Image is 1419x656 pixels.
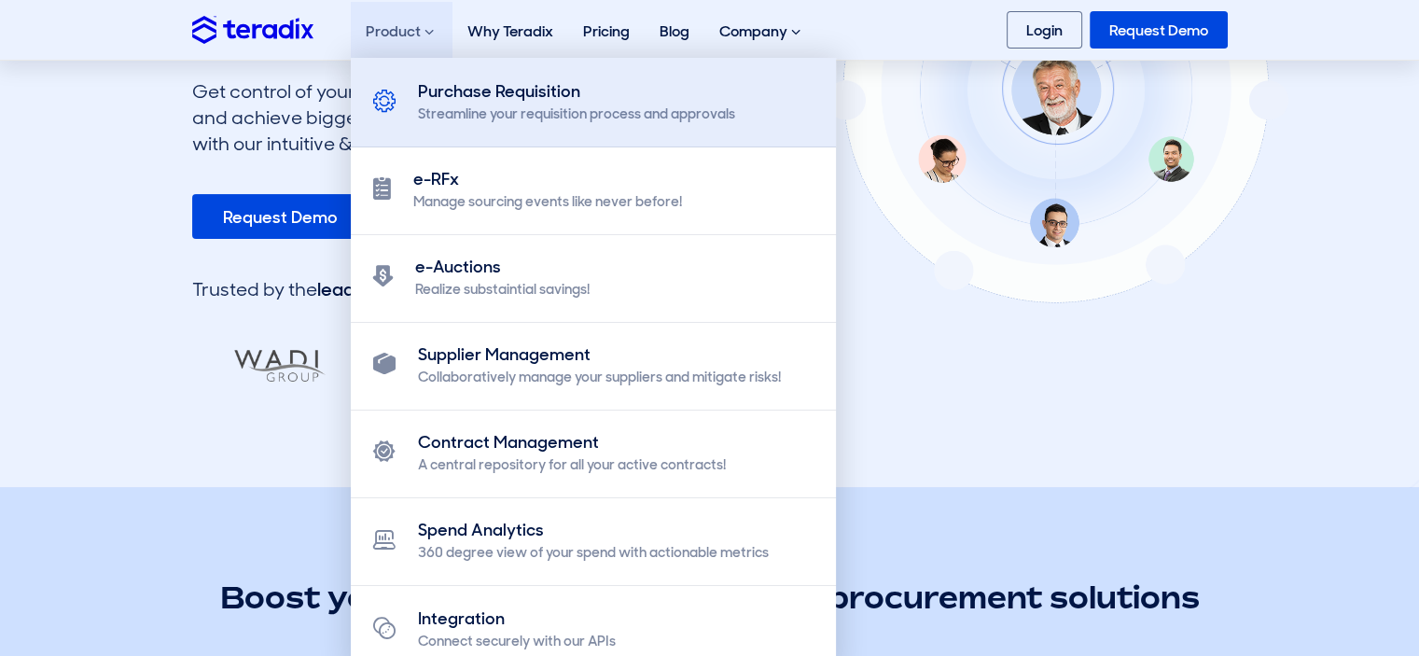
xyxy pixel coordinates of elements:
[418,105,735,124] div: Streamline your requisition process and approvals
[1296,533,1393,630] iframe: Chatbot
[704,2,819,62] div: Company
[192,577,1228,619] h2: Boost your savings with our intuitive procurement solutions
[415,255,590,280] div: e-Auctions
[192,78,640,157] div: Get control of your spend, maximize productivity, and achieve bigger savings across every request...
[413,192,682,212] div: Manage sourcing events like never before!
[351,233,836,323] a: e-Auctions Realize substaintial savings!
[351,58,836,147] a: Purchase Requisition Streamline your requisition process and approvals
[351,2,452,62] div: Product
[568,2,645,61] a: Pricing
[351,409,836,498] a: Contract Management A central repository for all your active contracts!
[418,342,781,368] div: Supplier Management
[317,277,478,301] span: leading companies
[192,276,640,302] div: Trusted by the across all verticals
[415,280,590,300] div: Realize substaintial savings!
[1007,11,1082,49] a: Login
[351,496,836,586] a: Spend Analytics 360 degree view of your spend with actionable metrics
[418,543,769,563] div: 360 degree view of your spend with actionable metrics
[418,455,726,475] div: A central repository for all your active contracts!
[418,518,769,543] div: Spend Analytics
[418,79,735,105] div: Purchase Requisition
[418,430,726,455] div: Contract Management
[418,607,616,632] div: Integration
[192,16,313,43] img: Teradix logo
[418,632,616,651] div: Connect securely with our APIs
[418,368,781,387] div: Collaboratively manage your suppliers and mitigate risks!
[351,146,836,235] a: e-RFx Manage sourcing events like never before!
[351,321,836,411] a: Supplier Management Collaboratively manage your suppliers and mitigate risks!
[645,2,704,61] a: Blog
[452,2,568,61] a: Why Teradix
[192,194,369,239] a: Request Demo
[1090,11,1228,49] a: Request Demo
[413,167,682,192] div: e-RFx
